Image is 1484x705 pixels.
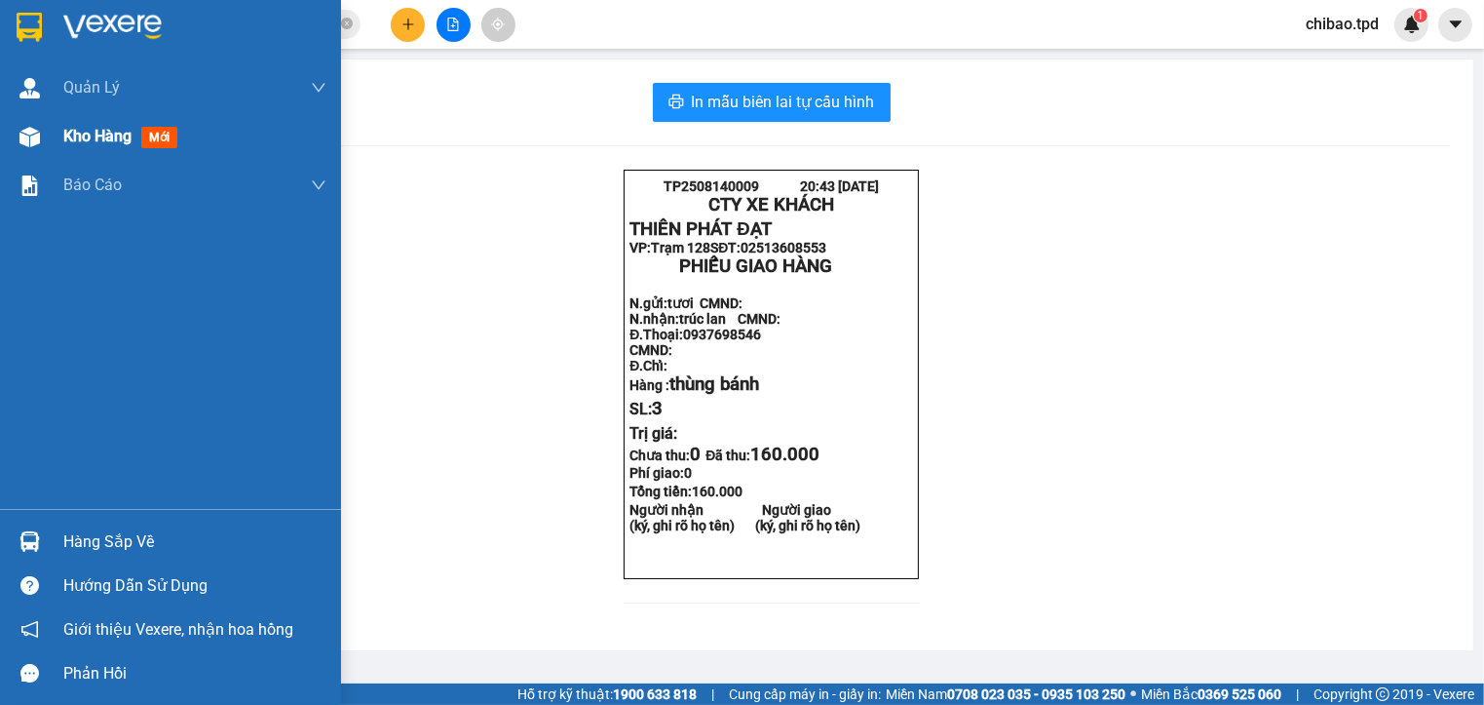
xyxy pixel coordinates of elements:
[1438,8,1472,42] button: caret-down
[20,620,39,639] span: notification
[84,24,209,46] strong: CTY XE KHÁCH
[401,18,415,31] span: plus
[629,327,761,342] strong: Đ.Thoại:
[1376,687,1389,701] span: copyright
[750,444,819,465] span: 160.000
[629,377,759,393] strong: Hàng :
[629,502,831,518] strong: Người nhận Người giao
[690,444,701,465] span: 0
[1198,686,1281,702] strong: 0369 525 060
[669,373,759,395] span: thùng bánh
[692,90,875,114] span: In mẫu biên lai tự cấu hình
[1296,684,1299,705] span: |
[629,342,672,358] strong: CMND:
[6,70,203,86] strong: VP: SĐT:
[708,194,834,215] strong: CTY XE KHÁCH
[1447,16,1465,33] span: caret-down
[63,528,326,557] div: Hàng sắp về
[63,571,326,601] div: Hướng dẫn sử dụng
[6,49,147,70] strong: THIÊN PHÁT ĐẠT
[1141,684,1281,705] span: Miền Bắc
[1414,9,1427,22] sup: 1
[517,684,697,705] span: Hỗ trợ kỹ thuật:
[886,684,1125,705] span: Miền Nam
[668,94,684,112] span: printer
[629,240,826,255] strong: VP: SĐT:
[629,311,780,327] strong: N.nhận:
[651,240,710,255] span: Trạm 128
[311,177,326,193] span: down
[1417,9,1424,22] span: 1
[629,448,819,463] strong: Chưa thu: Đã thu:
[63,617,293,642] span: Giới thiệu Vexere, nhận hoa hồng
[629,518,860,533] strong: (ký, ghi rõ họ tên) (ký, ghi rõ họ tên)
[800,178,835,194] span: 20:43
[19,127,40,147] img: warehouse-icon
[437,8,471,42] button: file-add
[947,686,1125,702] strong: 0708 023 035 - 0935 103 250
[6,141,157,157] strong: N.nhận:
[613,686,697,702] strong: 1900 633 818
[629,400,663,418] span: SL:
[629,218,771,240] strong: THIÊN PHÁT ĐẠT
[729,684,881,705] span: Cung cấp máy in - giấy in:
[1130,690,1136,698] span: ⚪️
[63,75,120,99] span: Quản Lý
[629,484,742,499] span: Tổng tiền:
[838,178,879,194] span: [DATE]
[63,659,326,688] div: Phản hồi
[446,18,460,31] span: file-add
[692,484,742,499] span: 160.000
[341,16,353,34] span: close-circle
[39,9,134,24] span: TP2508140009
[175,9,210,24] span: 20:43
[629,358,667,373] strong: Đ.Chỉ:
[117,70,203,86] span: 02513608553
[56,86,209,107] span: PHIẾU GIAO HÀNG
[629,424,677,443] span: Trị giá:
[679,311,780,327] span: trúc lan CMND:
[1403,16,1421,33] img: icon-new-feature
[491,18,505,31] span: aim
[6,126,119,141] strong: N.gửi:
[20,664,39,683] span: message
[63,127,132,145] span: Kho hàng
[629,465,692,481] strong: Phí giao:
[629,295,742,311] strong: N.gửi:
[481,8,515,42] button: aim
[391,8,425,42] button: plus
[19,78,40,98] img: warehouse-icon
[213,9,254,24] span: [DATE]
[684,465,692,481] span: 0
[652,398,663,419] span: 3
[741,240,826,255] span: 02513608553
[667,295,742,311] span: tươi CMND:
[141,127,177,148] span: mới
[17,13,42,42] img: logo-vxr
[653,83,891,122] button: printerIn mẫu biên lai tự cấu hình
[19,176,40,196] img: solution-icon
[679,255,832,277] span: PHIẾU GIAO HÀNG
[311,80,326,96] span: down
[44,126,119,141] span: tươi CMND:
[1290,12,1394,36] span: chibao.tpd
[341,18,353,29] span: close-circle
[19,531,40,552] img: warehouse-icon
[63,173,122,197] span: Báo cáo
[27,70,87,86] span: Trạm 128
[56,141,157,157] span: trúc lan CMND:
[683,327,761,342] span: 0937698546
[664,178,759,194] span: TP2508140009
[20,576,39,595] span: question-circle
[711,684,714,705] span: |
